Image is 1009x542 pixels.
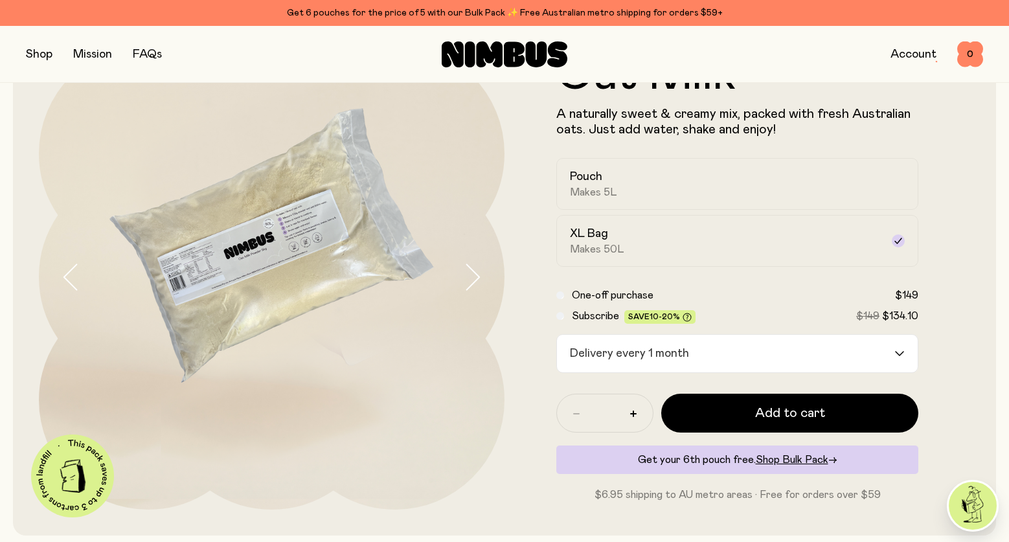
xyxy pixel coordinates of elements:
button: Add to cart [661,394,918,433]
span: Shop Bulk Pack [756,455,828,465]
span: Delivery every 1 month [566,335,692,372]
a: Shop Bulk Pack→ [756,455,837,465]
img: agent [949,482,997,530]
div: Get 6 pouches for the price of 5 with our Bulk Pack ✨ Free Australian metro shipping for orders $59+ [26,5,983,21]
span: Subscribe [572,311,619,321]
button: 0 [957,41,983,67]
span: $149 [856,311,879,321]
span: Add to cart [755,404,825,422]
span: One-off purchase [572,290,653,300]
span: Makes 50L [570,243,624,256]
img: illustration-carton.png [51,455,95,498]
span: Save [628,313,692,322]
span: $149 [895,290,918,300]
p: A naturally sweet & creamy mix, packed with fresh Australian oats. Just add water, shake and enjoy! [556,106,918,137]
a: Mission [73,49,112,60]
h2: Pouch [570,169,602,185]
input: Search for option [694,335,893,372]
h2: XL Bag [570,226,608,242]
span: $134.10 [882,311,918,321]
span: Makes 5L [570,186,617,199]
p: $6.95 shipping to AU metro areas · Free for orders over $59 [556,487,918,502]
div: Search for option [556,334,918,373]
div: Get your 6th pouch free. [556,446,918,474]
span: 10-20% [650,313,680,321]
a: FAQs [133,49,162,60]
a: Account [890,49,936,60]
